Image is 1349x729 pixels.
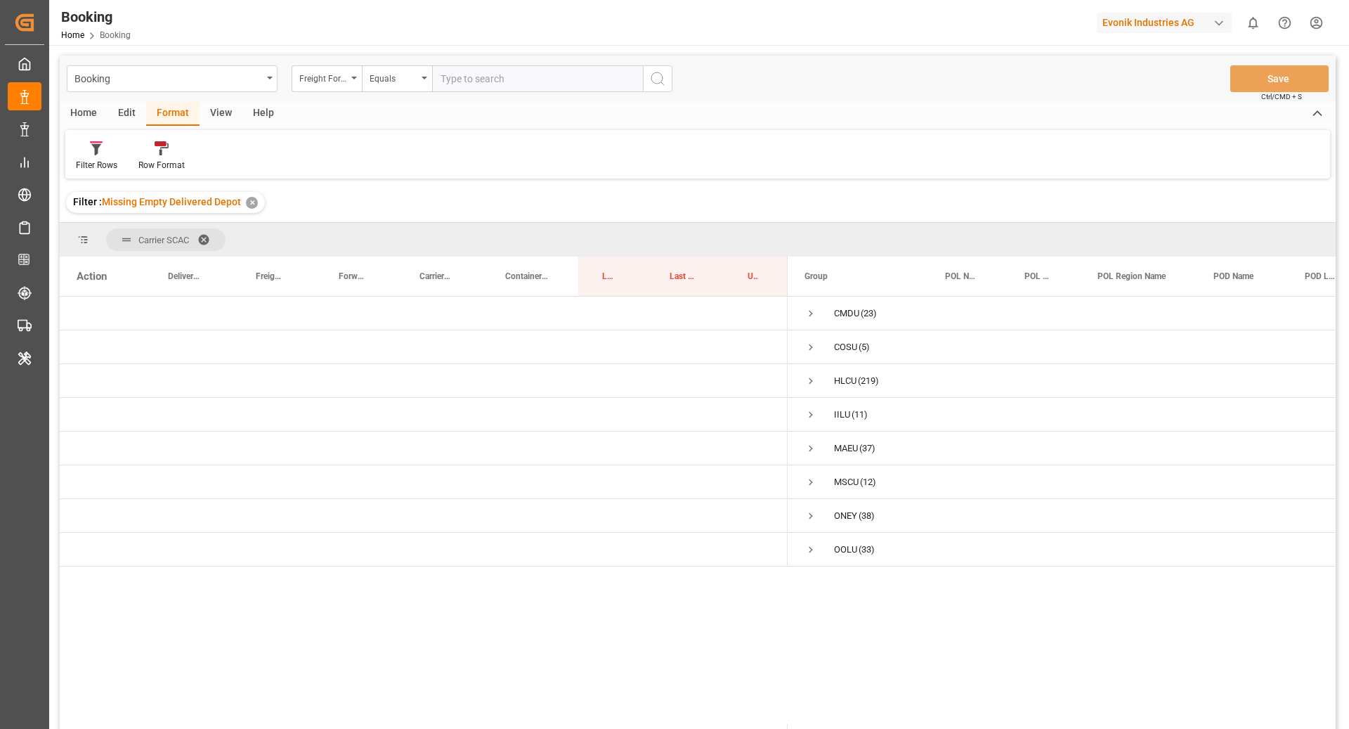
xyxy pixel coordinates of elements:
[602,271,616,281] span: Last Opened Date
[670,271,694,281] span: Last Opened By
[1230,65,1329,92] button: Save
[74,69,262,86] div: Booking
[1097,13,1232,33] div: Evonik Industries AG
[859,331,870,363] span: (5)
[852,399,868,431] span: (11)
[138,159,185,172] div: Row Format
[60,102,107,126] div: Home
[73,196,102,207] span: Filter :
[643,65,672,92] button: search button
[339,271,366,281] span: Forwarder Name
[804,271,828,281] span: Group
[60,398,788,432] div: Press SPACE to select this row.
[77,270,107,283] div: Action
[60,533,788,567] div: Press SPACE to select this row.
[432,65,643,92] input: Type to search
[292,65,362,92] button: open menu
[61,6,131,27] div: Booking
[60,465,788,499] div: Press SPACE to select this row.
[168,271,202,281] span: Delivery No.
[146,102,200,126] div: Format
[200,102,242,126] div: View
[834,432,858,465] div: MAEU
[505,271,549,281] span: Container No.
[107,102,146,126] div: Edit
[60,499,788,533] div: Press SPACE to select this row.
[748,271,758,281] span: Update Last Opened By
[1237,7,1269,39] button: show 0 new notifications
[246,197,258,209] div: ✕
[834,466,859,498] div: MSCU
[362,65,432,92] button: open menu
[61,30,84,40] a: Home
[102,196,241,207] span: Missing Empty Delivered Depot
[1305,271,1338,281] span: POD Locode
[299,69,347,85] div: Freight Forwarder's Reference No.
[834,331,857,363] div: COSU
[834,500,857,532] div: ONEY
[945,271,978,281] span: POL Name
[256,271,285,281] span: Freight Forwarder's Reference No.
[419,271,452,281] span: Carrier Booking No.
[859,432,875,465] span: (37)
[1097,9,1237,36] button: Evonik Industries AG
[834,399,850,431] div: IILU
[138,235,189,245] span: Carrier SCAC
[60,330,788,364] div: Press SPACE to select this row.
[370,69,417,85] div: Equals
[76,159,117,172] div: Filter Rows
[859,500,875,532] span: (38)
[60,297,788,330] div: Press SPACE to select this row.
[60,364,788,398] div: Press SPACE to select this row.
[67,65,278,92] button: open menu
[1213,271,1253,281] span: POD Name
[834,534,857,566] div: OOLU
[1097,271,1166,281] span: POL Region Name
[860,466,876,498] span: (12)
[861,297,877,330] span: (23)
[859,534,875,566] span: (33)
[858,365,879,397] span: (219)
[834,365,856,397] div: HLCU
[1269,7,1301,39] button: Help Center
[60,432,788,465] div: Press SPACE to select this row.
[1261,91,1302,102] span: Ctrl/CMD + S
[242,102,285,126] div: Help
[1024,271,1051,281] span: POL Locode
[834,297,859,330] div: CMDU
